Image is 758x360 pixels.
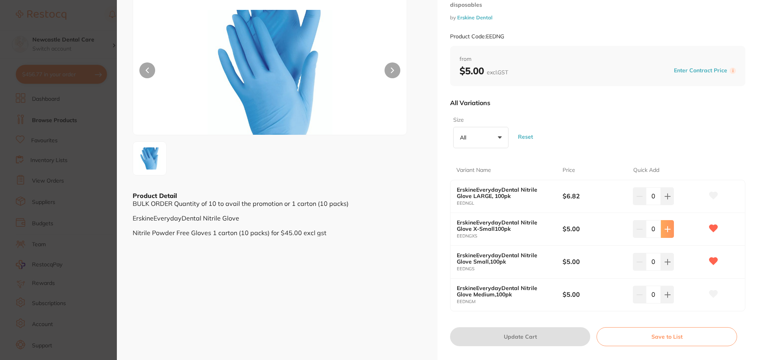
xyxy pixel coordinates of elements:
p: Price [563,166,575,174]
small: by [450,15,745,21]
small: EEDNGL [457,201,563,206]
b: ErskineEverydayDental Nitrile Glove X-Small100pk [457,219,552,232]
label: Size [453,116,506,124]
b: $5.00 [563,290,626,299]
p: All [460,134,469,141]
b: $5.00 [563,257,626,266]
p: All Variations [450,99,490,107]
button: Enter Contract Price [672,67,730,74]
span: excl. GST [487,69,508,76]
b: $5.00 [460,65,508,77]
button: All [453,127,508,148]
button: Reset [516,123,535,151]
img: OC1qcGc [188,10,352,135]
p: Variant Name [456,166,491,174]
a: Erskine Dental [457,14,492,21]
button: Update Cart [450,327,590,346]
b: ErskineEverydayDental Nitrile Glove LARGE, 100pk [457,187,552,199]
small: EEDNGS [457,266,563,271]
small: disposables [450,2,745,8]
b: $5.00 [563,224,626,233]
b: Product Detail [133,192,177,200]
small: EEDNGXS [457,234,563,239]
div: BULK ORDER Quantity of 10 to avail the promotion or 1 carton (10 packs) ErskineEverydayDental Nit... [133,200,422,236]
p: Quick Add [633,166,659,174]
button: Save to List [597,327,737,346]
b: $6.82 [563,192,626,200]
small: EEDNGM [457,299,563,304]
img: OC1qcGc [135,144,164,173]
span: from [460,55,736,63]
label: i [730,68,736,74]
b: ErskineEverydayDental Nitrile Glove Small,100pk [457,252,552,265]
b: ErskineEverydayDental Nitrile Glove Medium,100pk [457,285,552,298]
small: Product Code: EEDNG [450,33,504,40]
